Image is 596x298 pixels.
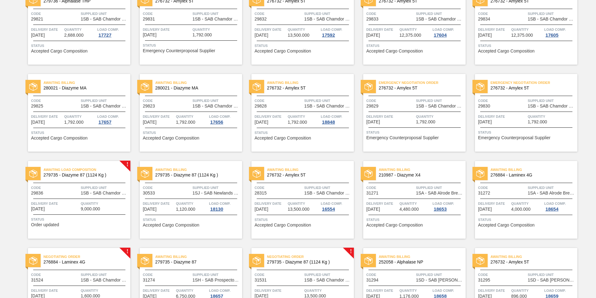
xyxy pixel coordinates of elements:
a: statusEmergency Negotiation Order276732 - Amylex 5TCode29830Supplied Unit1SB - SAB Chamdor Brewer... [466,74,577,152]
span: 280021 - Diazyme MA [43,86,125,90]
a: Load Comp.17657 [97,113,129,125]
span: Supplied Unit [81,272,129,278]
span: Supplied Unit [528,272,576,278]
span: Load Comp. [432,287,454,294]
a: Load Comp.16554 [321,200,352,212]
span: 31272 [478,191,490,195]
span: 29833 [366,17,378,21]
span: Code [255,272,303,278]
span: Load Comp. [544,200,566,207]
span: Awaiting Billing [155,254,242,260]
span: 1,792.000 [416,120,435,124]
img: status [364,257,372,265]
div: 18653 [432,207,448,212]
span: Awaiting Load Composition [43,167,130,173]
span: Load Comp. [321,26,342,33]
span: Delivery Date [478,200,510,207]
span: Delivery Date [255,113,286,120]
span: 29823 [143,104,155,108]
span: Load Comp. [544,26,566,33]
span: 12,375.000 [400,33,421,38]
span: Accepted Cargo Composition [31,49,88,53]
span: 1SD - SAB Rosslyn Brewery [528,278,576,282]
img: status [29,83,37,91]
span: Status [143,42,241,48]
div: 16554 [321,207,336,212]
span: Code [143,185,191,191]
span: Code [478,11,526,17]
span: 1SB - SAB Chamdor Brewery [192,104,241,108]
span: 1,792.000 [192,33,212,37]
img: status [253,170,261,178]
span: Delivery Date [31,287,79,294]
span: 31271 [366,191,378,195]
a: Load Comp.17656 [209,113,241,125]
span: 07/25/2025 [366,120,380,124]
img: status [29,257,37,265]
span: Awaiting Billing [490,254,577,260]
span: Quantity [176,287,208,294]
span: Delivery Date [478,287,510,294]
span: Negotiating Order [267,254,354,260]
span: 1SB - SAB Chamdor Brewery [192,17,241,21]
div: 17605 [544,33,560,38]
span: Delivery Date [31,113,63,120]
span: Delivery Date [478,26,510,33]
span: Status [366,129,464,135]
span: 9,000.000 [81,207,100,211]
span: Accepted Cargo Composition [255,136,311,140]
a: statusAwaiting Billing276884 - Laminex 4GCode31272Supplied Unit1SA - SAB Alrode BreweryDelivery D... [466,161,577,239]
span: Status [143,130,241,136]
span: 07/25/2025 [478,120,492,124]
span: Supplied Unit [528,11,576,17]
span: Quantity [288,26,319,33]
div: 18654 [544,207,560,212]
div: 17592 [321,33,336,38]
span: Code [31,185,79,191]
span: Quantity [176,113,208,120]
span: 276884 - Laminex 4G [490,173,572,177]
span: 4,000.000 [511,207,531,212]
span: Code [255,185,303,191]
span: Accepted Cargo Composition [478,223,535,227]
span: Supplied Unit [416,185,464,191]
div: 17604 [432,33,448,38]
span: Code [366,185,414,191]
span: 29830 [478,104,490,108]
span: Negotiating Order [43,254,130,260]
span: 09/08/2025 [478,207,492,212]
div: 17727 [97,33,113,38]
span: Load Comp. [432,200,454,207]
span: Load Comp. [209,200,230,207]
span: Quantity [304,287,352,294]
span: Supplied Unit [304,98,352,104]
span: Accepted Cargo Composition [143,223,199,227]
a: statusAwaiting Billing280021 - Diazyme MACode29825Supplied Unit1SB - SAB Chamdor BreweryDelivery ... [19,74,130,152]
span: Awaiting Billing [267,80,354,86]
span: 29828 [255,104,267,108]
img: status [29,170,37,178]
a: Load Comp.18130 [209,200,241,212]
span: Quantity [511,287,543,294]
span: Status [31,130,129,136]
span: Delivery Date [366,113,414,120]
span: 08/13/2025 [255,207,268,212]
span: Load Comp. [209,287,230,294]
span: Load Comp. [97,26,119,33]
span: 28315 [255,191,267,195]
span: Supplied Unit [416,98,464,104]
span: 276732 - Amylex 5T [267,173,349,177]
span: Emergency Counterproposal Supplier [478,135,550,140]
span: 1SB - SAB Chamdor Brewery [416,17,464,21]
span: Code [478,272,526,278]
span: 07/18/2025 [366,33,380,38]
span: Status [478,217,576,223]
span: Awaiting Billing [43,80,130,86]
img: status [253,257,261,265]
span: Code [366,11,414,17]
span: 31295 [478,278,490,282]
span: 1SB - SAB Chamdor Brewery [304,17,352,21]
span: 29832 [255,17,267,21]
span: Code [366,272,414,278]
span: 276732 - Amylex 5T [379,86,461,90]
